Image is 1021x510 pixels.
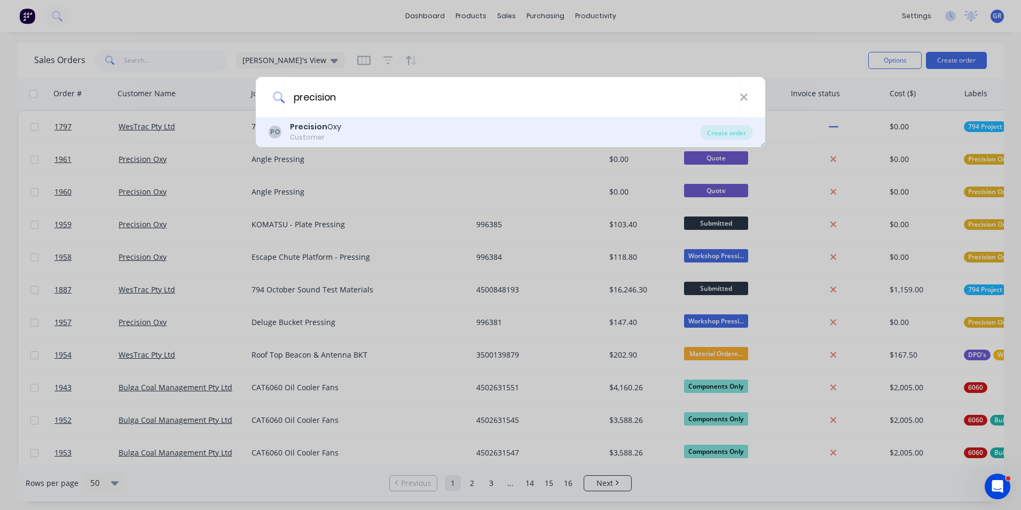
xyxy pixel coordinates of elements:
div: Create order [701,125,752,140]
div: PO [269,126,281,138]
input: Enter a customer name to create a new order... [285,77,740,117]
div: Oxy [290,121,341,133]
div: Customer [290,133,341,142]
b: Precision [290,121,327,132]
iframe: Intercom live chat [985,474,1010,499]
